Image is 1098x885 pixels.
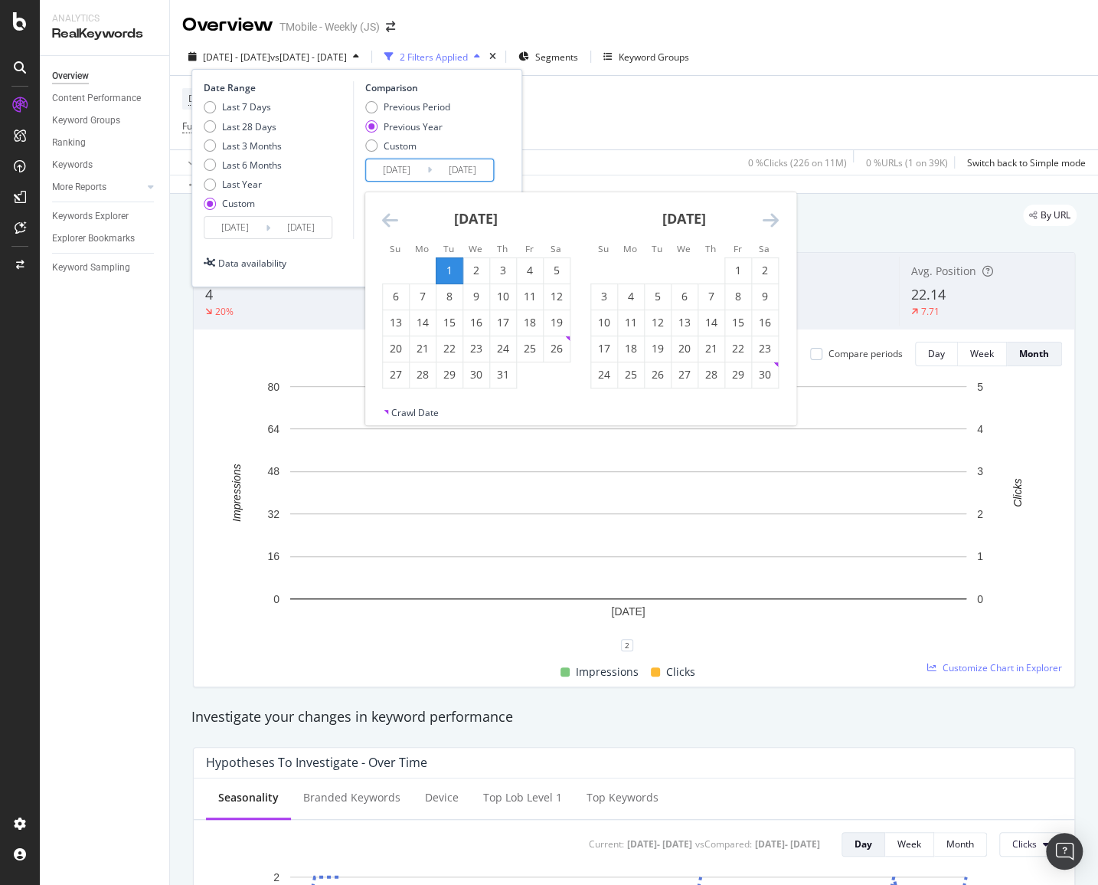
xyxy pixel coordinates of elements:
text: [DATE] [611,605,645,618]
span: Segments [535,51,578,64]
small: We [677,242,691,254]
td: Choose Wednesday, October 23, 2024 as your check-in date. It’s available. [462,336,489,362]
span: Device [188,92,217,105]
small: We [469,242,482,254]
text: 2 [273,870,279,883]
text: 80 [267,380,279,392]
div: 1 [436,263,462,278]
button: Day [841,832,885,857]
div: 19 [544,315,570,330]
div: Month [946,837,974,851]
small: Fr [525,242,534,254]
div: 13 [383,315,409,330]
td: Choose Saturday, November 2, 2024 as your check-in date. It’s available. [751,257,778,284]
div: Last 6 Months [204,159,282,172]
td: Choose Friday, October 4, 2024 as your check-in date. It’s available. [516,257,543,284]
div: RealKeywords [52,25,157,43]
div: Custom [204,197,282,210]
td: Choose Tuesday, October 8, 2024 as your check-in date. It’s available. [436,284,462,310]
div: 28 [698,367,724,382]
button: [DATE] - [DATE]vs[DATE] - [DATE] [182,44,365,69]
div: 5 [544,263,570,278]
div: Top lob Level 1 [483,790,562,805]
div: Month [1019,347,1049,360]
div: Comparison [365,81,498,94]
div: 8 [436,289,462,304]
div: 20 [672,341,698,356]
a: Ranking [52,135,158,151]
td: Choose Thursday, October 10, 2024 as your check-in date. It’s available. [489,284,516,310]
div: Previous Period [384,100,450,113]
td: Choose Friday, November 29, 2024 as your check-in date. It’s available. [724,362,751,388]
div: 30 [752,367,778,382]
div: 13 [672,315,698,330]
text: Impressions [230,464,243,521]
td: Choose Tuesday, November 5, 2024 as your check-in date. It’s available. [644,284,671,310]
div: 24 [591,367,617,382]
small: Th [497,242,508,254]
td: Choose Tuesday, November 19, 2024 as your check-in date. It’s available. [644,336,671,362]
div: 11 [517,289,543,304]
td: Choose Friday, October 18, 2024 as your check-in date. It’s available. [516,310,543,336]
div: Current: [589,837,624,851]
div: Keyword Groups [619,51,689,64]
div: 20% [215,305,234,318]
td: Choose Monday, November 18, 2024 as your check-in date. It’s available. [617,336,644,362]
div: Open Intercom Messenger [1046,833,1083,870]
div: 25 [618,367,644,382]
td: Choose Thursday, October 24, 2024 as your check-in date. It’s available. [489,336,516,362]
div: Ranking [52,135,86,151]
text: 2 [977,508,983,520]
small: Sa [759,242,770,254]
td: Choose Friday, October 25, 2024 as your check-in date. It’s available. [516,336,543,362]
div: 22 [436,341,462,356]
div: 9 [463,289,489,304]
small: Sa [551,242,561,254]
div: Custom [222,197,255,210]
td: Choose Wednesday, November 27, 2024 as your check-in date. It’s available. [671,362,698,388]
div: Day [928,347,945,360]
small: Th [705,242,716,254]
small: Su [390,242,400,254]
small: Tu [443,242,454,254]
a: Keyword Groups [52,113,158,129]
div: 21 [698,341,724,356]
div: Last Year [222,178,262,191]
div: Previous Year [365,120,450,133]
div: 26 [645,367,671,382]
div: legacy label [1023,205,1077,226]
div: A chart. [206,379,1051,645]
td: Choose Sunday, October 20, 2024 as your check-in date. It’s available. [382,336,409,362]
td: Choose Saturday, November 30, 2024 as your check-in date. It’s available. [751,362,778,388]
div: Explorer Bookmarks [52,231,135,247]
td: Choose Saturday, November 9, 2024 as your check-in date. It’s available. [751,284,778,310]
td: Choose Sunday, October 6, 2024 as your check-in date. It’s available. [382,284,409,310]
div: 9 [752,289,778,304]
button: Week [958,342,1007,366]
text: 0 [273,592,279,605]
div: Investigate your changes in keyword performance [191,707,1077,727]
span: Clicks [666,663,695,681]
a: Keywords [52,157,158,173]
button: Month [934,832,987,857]
a: Overview [52,68,158,84]
div: 3 [490,263,516,278]
button: Segments [512,44,584,69]
td: Choose Friday, November 15, 2024 as your check-in date. It’s available. [724,310,751,336]
td: Choose Sunday, October 27, 2024 as your check-in date. It’s available. [382,362,409,388]
div: Device [425,790,459,805]
div: 14 [410,315,436,330]
td: Choose Sunday, November 17, 2024 as your check-in date. It’s available. [590,336,617,362]
span: [DATE] - [DATE] [203,51,270,64]
div: Switch back to Simple mode [967,156,1086,169]
td: Choose Tuesday, November 26, 2024 as your check-in date. It’s available. [644,362,671,388]
div: 22 [725,341,751,356]
div: Keywords Explorer [52,208,129,225]
div: 21 [410,341,436,356]
a: Customize Chart in Explorer [927,661,1062,674]
div: Branded Keywords [303,790,400,805]
div: Last 6 Months [222,159,282,172]
div: 15 [725,315,751,330]
td: Choose Wednesday, November 13, 2024 as your check-in date. It’s available. [671,310,698,336]
div: TMobile - Weekly (JS) [279,19,380,34]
